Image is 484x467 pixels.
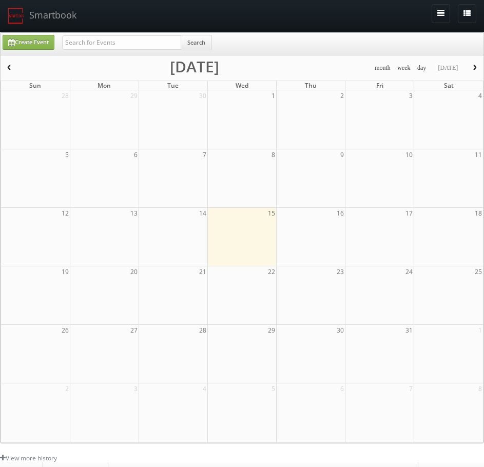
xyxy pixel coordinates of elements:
[64,383,70,394] span: 2
[181,35,212,50] button: Search
[61,325,70,336] span: 26
[236,81,248,90] span: Wed
[61,90,70,101] span: 28
[444,81,454,90] span: Sat
[305,81,317,90] span: Thu
[267,266,276,277] span: 22
[129,208,139,219] span: 13
[198,266,207,277] span: 21
[339,383,345,394] span: 6
[371,62,394,74] button: month
[270,383,276,394] span: 5
[336,208,345,219] span: 16
[198,208,207,219] span: 14
[408,383,414,394] span: 7
[434,62,461,74] button: [DATE]
[61,208,70,219] span: 12
[267,325,276,336] span: 29
[98,81,111,90] span: Mon
[202,383,207,394] span: 4
[133,383,139,394] span: 3
[336,266,345,277] span: 23
[129,325,139,336] span: 27
[270,149,276,160] span: 8
[129,266,139,277] span: 20
[198,90,207,101] span: 30
[404,266,414,277] span: 24
[61,266,70,277] span: 19
[474,149,483,160] span: 11
[339,90,345,101] span: 2
[129,90,139,101] span: 29
[474,266,483,277] span: 25
[64,149,70,160] span: 5
[477,325,483,336] span: 1
[202,149,207,160] span: 7
[133,149,139,160] span: 6
[477,383,483,394] span: 8
[198,325,207,336] span: 28
[404,149,414,160] span: 10
[336,325,345,336] span: 30
[477,90,483,101] span: 4
[408,90,414,101] span: 3
[376,81,383,90] span: Fri
[29,81,41,90] span: Sun
[394,62,414,74] button: week
[167,81,179,90] span: Tue
[404,325,414,336] span: 31
[474,208,483,219] span: 18
[62,35,181,50] input: Search for Events
[267,208,276,219] span: 15
[339,149,345,160] span: 9
[170,62,219,72] h2: [DATE]
[3,35,54,50] a: Create Event
[414,62,430,74] button: day
[8,8,24,24] img: smartbook-logo.png
[270,90,276,101] span: 1
[404,208,414,219] span: 17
